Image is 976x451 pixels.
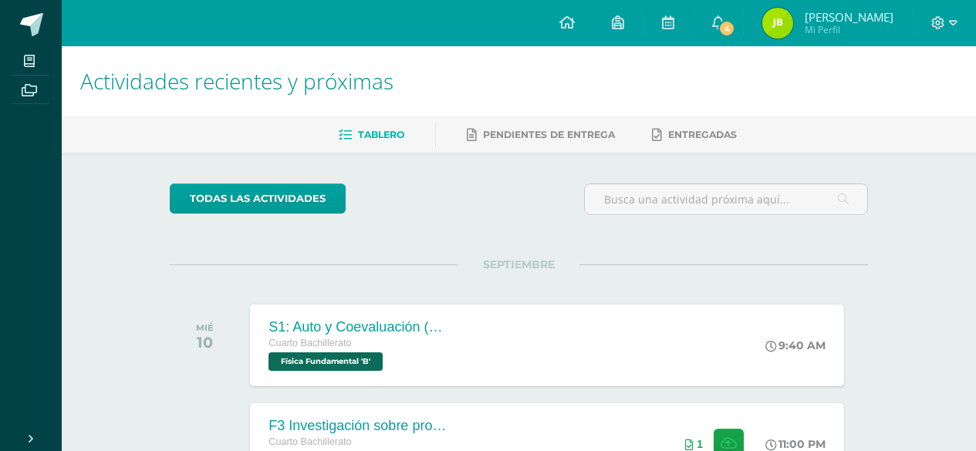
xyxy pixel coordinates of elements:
[765,437,826,451] div: 11:00 PM
[196,322,214,333] div: MIÉ
[339,123,404,147] a: Tablero
[170,183,346,214] a: todas las Actividades
[268,418,454,434] div: F3 Investigación sobre problemas de salud mental como fenómeno social
[652,123,737,147] a: Entregadas
[697,438,703,450] span: 1
[718,20,735,37] span: 4
[268,338,351,348] span: Cuarto Bachillerato
[268,436,351,447] span: Cuarto Bachillerato
[805,9,893,25] span: [PERSON_NAME]
[80,66,393,96] span: Actividades recientes y próximas
[268,319,454,335] div: S1: Auto y Coevaluación (Magnetismo/Conceptos Básicos)
[358,129,404,140] span: Tablero
[467,123,615,147] a: Pendientes de entrega
[196,333,214,352] div: 10
[483,129,615,140] span: Pendientes de entrega
[685,438,703,450] div: Archivos entregados
[458,257,579,271] span: SEPTIEMBRE
[765,338,826,352] div: 9:40 AM
[668,129,737,140] span: Entregadas
[268,352,383,371] span: Física Fundamental 'B'
[762,8,793,39] img: b9e5c83ff430bae9e4fcf1ebb3a5e968.png
[585,184,867,214] input: Busca una actividad próxima aquí...
[805,23,893,36] span: Mi Perfil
